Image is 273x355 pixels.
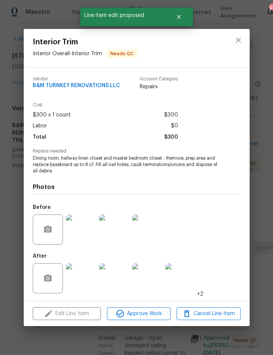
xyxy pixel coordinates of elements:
h4: Photos [33,183,241,191]
span: B&M TURNKEY RENOVATIONS LLC [33,83,120,89]
span: Repairs [140,83,178,91]
span: Cost [33,103,178,107]
span: $300 [164,132,178,143]
h5: Before [33,205,51,210]
span: Total [33,132,46,143]
button: Cancel Line Item [177,307,240,320]
span: Interior Trim [33,38,137,46]
span: Dining room, hallway linen closet and master bedroom closet - Remove, prep area and replace baseb... [33,155,220,174]
span: +2 [197,290,203,298]
h5: After [33,254,47,259]
span: Account Category [140,77,178,82]
span: Repairs needed [33,149,241,154]
span: $0 [171,121,178,131]
span: Cancel Line Item [179,309,238,319]
span: Needs QC [107,50,137,57]
span: $300 x 1 count [33,110,71,121]
span: Labor [33,121,47,131]
button: Close [166,9,191,24]
span: Interior Overall - Interior Trim [33,51,102,56]
button: close [229,31,247,49]
span: Vendor [33,77,120,82]
span: Approve Work [109,309,168,319]
button: Approve Work [107,307,171,320]
span: $300 [164,110,178,121]
span: Line item edit proposed [80,8,166,23]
